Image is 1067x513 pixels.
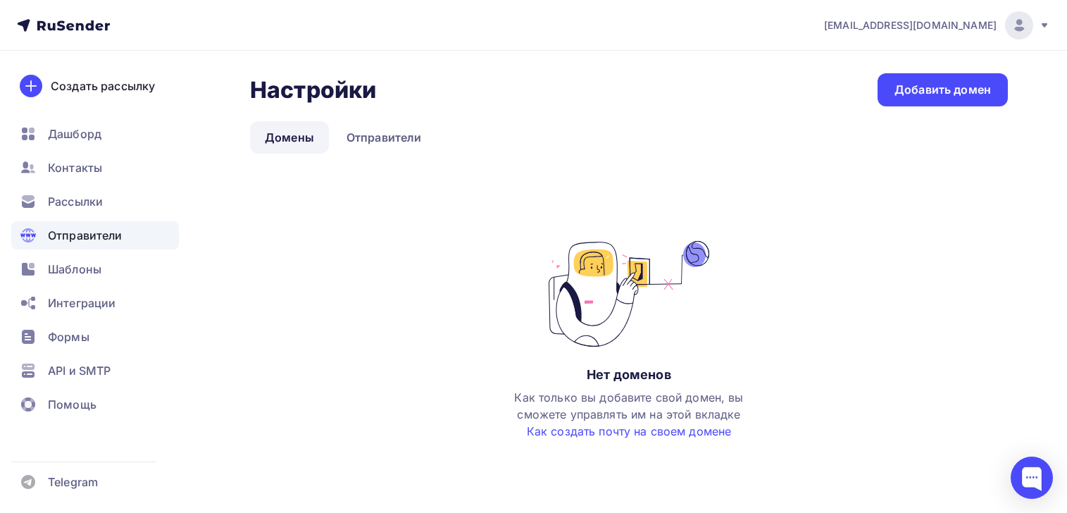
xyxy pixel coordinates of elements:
[894,82,991,98] div: Добавить домен
[587,366,671,383] div: Нет доменов
[11,255,179,283] a: Шаблоны
[48,261,101,278] span: Шаблоны
[250,76,376,104] h2: Настройки
[48,227,123,244] span: Отправители
[514,390,743,438] span: Как только вы добавите свой домен, вы сможете управлять им на этой вкладке
[48,328,89,345] span: Формы
[48,362,111,379] span: API и SMTP
[11,120,179,148] a: Дашборд
[824,18,997,32] span: [EMAIL_ADDRESS][DOMAIN_NAME]
[332,121,437,154] a: Отправители
[250,121,329,154] a: Домены
[11,154,179,182] a: Контакты
[11,221,179,249] a: Отправители
[48,474,98,490] span: Telegram
[48,159,102,176] span: Контакты
[48,295,116,311] span: Интеграции
[48,396,96,413] span: Помощь
[527,424,732,438] a: Как создать почту на своем домене
[11,323,179,351] a: Формы
[824,11,1050,39] a: [EMAIL_ADDRESS][DOMAIN_NAME]
[11,187,179,216] a: Рассылки
[51,78,155,94] div: Создать рассылку
[48,193,103,210] span: Рассылки
[48,125,101,142] span: Дашборд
